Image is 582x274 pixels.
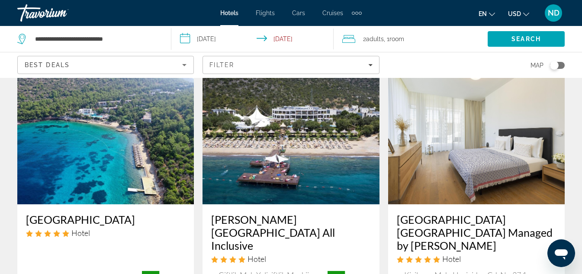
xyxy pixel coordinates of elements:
[547,239,575,267] iframe: Кнопка запуска окна обмена сообщениями
[248,254,266,264] span: Hotel
[334,26,488,52] button: Travelers: 2 adults, 0 children
[397,254,556,264] div: 5 star Hotel
[220,10,238,16] a: Hotels
[442,254,461,264] span: Hotel
[17,2,104,24] a: Travorium
[397,213,556,252] a: [GEOGRAPHIC_DATA] [GEOGRAPHIC_DATA] Managed by [PERSON_NAME]
[352,6,362,20] button: Extra navigation items
[26,228,185,238] div: 5 star Hotel
[388,66,565,204] img: Barbaros Reserve Bodrum Residences Managed by Kempinski
[17,66,194,204] img: Hapimag Resort Sea Garden
[256,10,275,16] a: Flights
[171,26,334,52] button: Select check in and out date
[479,7,495,20] button: Change language
[211,213,370,252] a: [PERSON_NAME][GEOGRAPHIC_DATA] All Inclusive
[542,4,565,22] button: User Menu
[508,7,529,20] button: Change currency
[25,61,70,68] span: Best Deals
[209,61,234,68] span: Filter
[71,228,90,238] span: Hotel
[488,31,565,47] button: Search
[211,254,370,264] div: 4 star Hotel
[384,33,404,45] span: , 1
[508,10,521,17] span: USD
[292,10,305,16] a: Cars
[389,35,404,42] span: Room
[25,60,186,70] mat-select: Sort by
[531,59,543,71] span: Map
[34,32,158,45] input: Search hotel destination
[26,213,185,226] a: [GEOGRAPHIC_DATA]
[511,35,541,42] span: Search
[366,35,384,42] span: Adults
[203,66,379,204] img: Latanya Park Resort All Inclusive
[363,33,384,45] span: 2
[203,56,379,74] button: Filters
[543,61,565,69] button: Toggle map
[322,10,343,16] a: Cruises
[548,9,559,17] span: ND
[479,10,487,17] span: en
